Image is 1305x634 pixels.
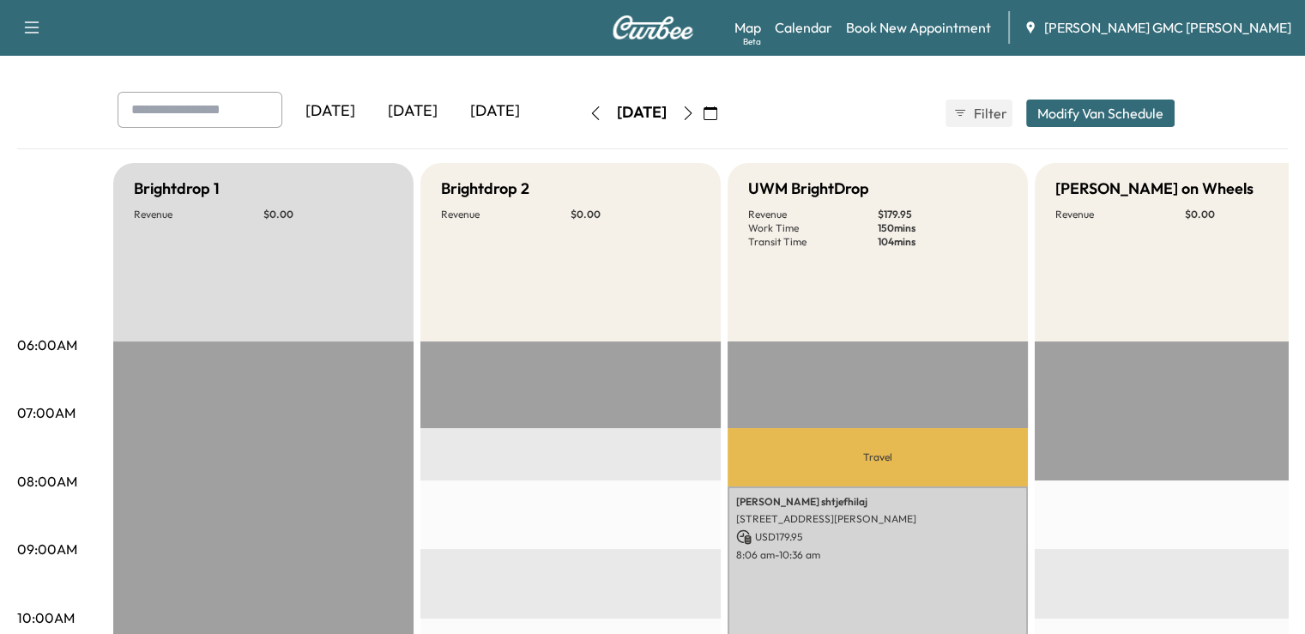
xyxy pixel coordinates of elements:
[736,548,1019,562] p: 8:06 am - 10:36 am
[372,92,454,131] div: [DATE]
[878,235,1007,249] p: 104 mins
[1044,17,1291,38] span: [PERSON_NAME] GMC [PERSON_NAME]
[974,103,1005,124] span: Filter
[441,177,529,201] h5: Brightdrop 2
[134,208,263,221] p: Revenue
[878,221,1007,235] p: 150 mins
[734,17,761,38] a: MapBeta
[748,177,869,201] h5: UWM BrightDrop
[846,17,991,38] a: Book New Appointment
[748,208,878,221] p: Revenue
[17,607,75,628] p: 10:00AM
[289,92,372,131] div: [DATE]
[263,208,393,221] p: $ 0.00
[134,177,220,201] h5: Brightdrop 1
[17,471,77,492] p: 08:00AM
[17,335,77,355] p: 06:00AM
[878,208,1007,221] p: $ 179.95
[736,529,1019,545] p: USD 179.95
[736,495,1019,509] p: [PERSON_NAME] shtjefhilaj
[1055,208,1185,221] p: Revenue
[1026,100,1175,127] button: Modify Van Schedule
[946,100,1012,127] button: Filter
[441,208,571,221] p: Revenue
[748,235,878,249] p: Transit Time
[571,208,700,221] p: $ 0.00
[728,428,1028,487] p: Travel
[1055,177,1254,201] h5: [PERSON_NAME] on Wheels
[775,17,832,38] a: Calendar
[748,221,878,235] p: Work Time
[617,102,667,124] div: [DATE]
[454,92,536,131] div: [DATE]
[17,402,76,423] p: 07:00AM
[612,15,694,39] img: Curbee Logo
[743,35,761,48] div: Beta
[736,512,1019,526] p: [STREET_ADDRESS][PERSON_NAME]
[17,539,77,559] p: 09:00AM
